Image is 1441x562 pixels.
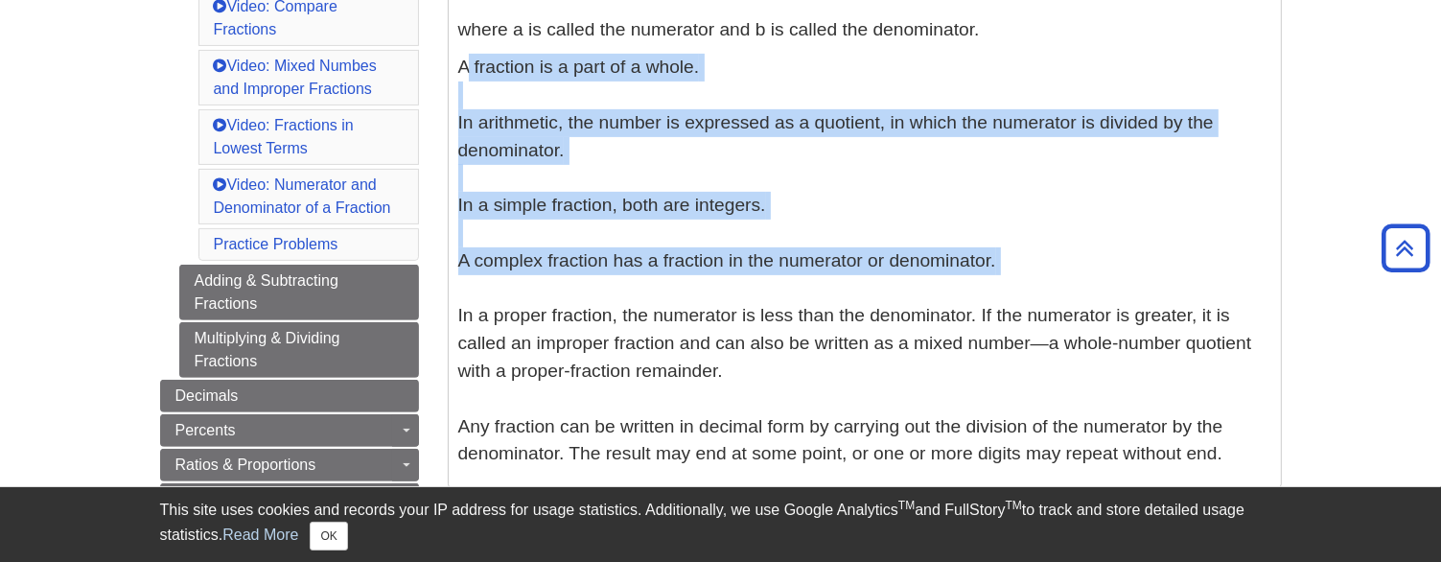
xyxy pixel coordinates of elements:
span: Ratios & Proportions [175,457,316,473]
a: Video: Numerator and Denominator of a Fraction [214,176,391,216]
a: Decimals [160,380,419,412]
a: Video: Mixed Numbes and Improper Fractions [214,58,377,97]
a: Read More [222,527,298,543]
p: A fraction is a part of a whole. In arithmetic, the number is expressed as a quotient, in which t... [458,54,1271,468]
a: Exponents [160,483,419,516]
a: Percents [160,414,419,447]
a: Adding & Subtracting Fractions [179,265,419,320]
sup: TM [898,499,915,512]
a: Ratios & Proportions [160,449,419,481]
span: Decimals [175,387,239,404]
div: This site uses cookies and records your IP address for usage statistics. Additionally, we use Goo... [160,499,1282,550]
button: Close [310,522,347,550]
sup: TM [1006,499,1022,512]
a: Practice Problems [214,236,338,252]
a: Video: Fractions in Lowest Terms [214,117,354,156]
span: Percents [175,422,236,438]
a: Back to Top [1375,235,1436,261]
a: Multiplying & Dividing Fractions [179,322,419,378]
